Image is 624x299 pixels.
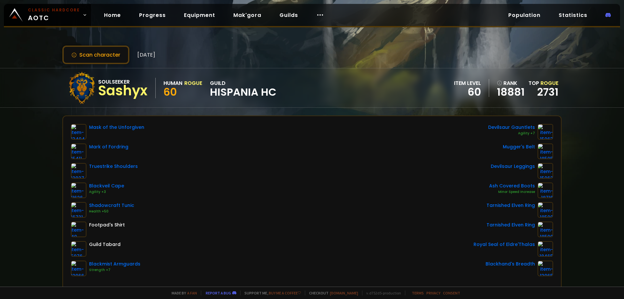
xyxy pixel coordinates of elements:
[98,78,148,86] div: Soulseeker
[137,51,155,59] span: [DATE]
[540,79,558,87] span: Rogue
[71,202,86,218] img: item-16721
[89,241,121,248] div: Guild Tabard
[240,291,301,295] span: Support me,
[168,291,197,295] span: Made by
[62,46,129,64] button: Scan character
[489,183,535,189] div: Ash Covered Boots
[497,87,525,97] a: 18881
[4,4,91,26] a: Classic HardcoreAOTC
[163,85,177,99] span: 60
[454,87,481,97] div: 60
[538,202,553,218] img: item-18500
[537,85,558,99] a: 2731
[134,8,171,22] a: Progress
[412,291,424,295] a: Terms
[503,143,535,150] div: Mugger's Belt
[497,79,525,87] div: rank
[487,202,535,209] div: Tarnished Elven Ring
[89,222,125,228] div: Footpad's Shirt
[184,79,202,87] div: Rogue
[474,241,535,248] div: Royal Seal of Eldre'Thalas
[71,183,86,198] img: item-11626
[488,124,535,131] div: Devilsaur Gauntlets
[269,291,301,295] a: Buy me a coffee
[487,222,535,228] div: Tarnished Elven Ring
[28,7,80,13] small: Classic Hardcore
[71,124,86,140] img: item-13404
[89,209,134,214] div: Health +50
[210,87,276,97] span: Hispania HC
[210,79,276,97] div: guild
[538,163,553,179] img: item-15062
[553,8,592,22] a: Statistics
[426,291,440,295] a: Privacy
[89,163,138,170] div: Truestrike Shoulders
[489,189,535,195] div: Minor Speed Increase
[503,8,546,22] a: Population
[99,8,126,22] a: Home
[179,8,220,22] a: Equipment
[187,291,197,295] a: a fan
[488,131,535,136] div: Agility +7
[89,189,124,195] div: Agility +3
[206,291,231,295] a: Report a bug
[486,261,535,267] div: Blackhand's Breadth
[454,79,481,87] div: item level
[538,222,553,237] img: item-18500
[538,183,553,198] img: item-18716
[305,291,358,295] span: Checkout
[443,291,460,295] a: Consent
[362,291,401,295] span: v. d752d5 - production
[89,267,140,273] div: Strength +7
[71,241,86,257] img: item-5976
[491,163,535,170] div: Devilsaur Leggings
[98,86,148,96] div: Sashyx
[71,163,86,179] img: item-12927
[89,183,124,189] div: Blackveil Cape
[528,79,558,87] div: Top
[89,261,140,267] div: Blackmist Armguards
[228,8,266,22] a: Mak'gora
[71,143,86,159] img: item-15411
[89,143,128,150] div: Mark of Fordring
[163,79,182,87] div: Human
[538,261,553,276] img: item-13965
[538,241,553,257] img: item-18465
[89,202,134,209] div: Shadowcraft Tunic
[71,222,86,237] img: item-49
[538,143,553,159] img: item-18505
[71,261,86,276] img: item-12966
[538,124,553,140] img: item-15063
[330,291,358,295] a: [DOMAIN_NAME]
[274,8,303,22] a: Guilds
[89,124,144,131] div: Mask of the Unforgiven
[28,7,80,23] span: AOTC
